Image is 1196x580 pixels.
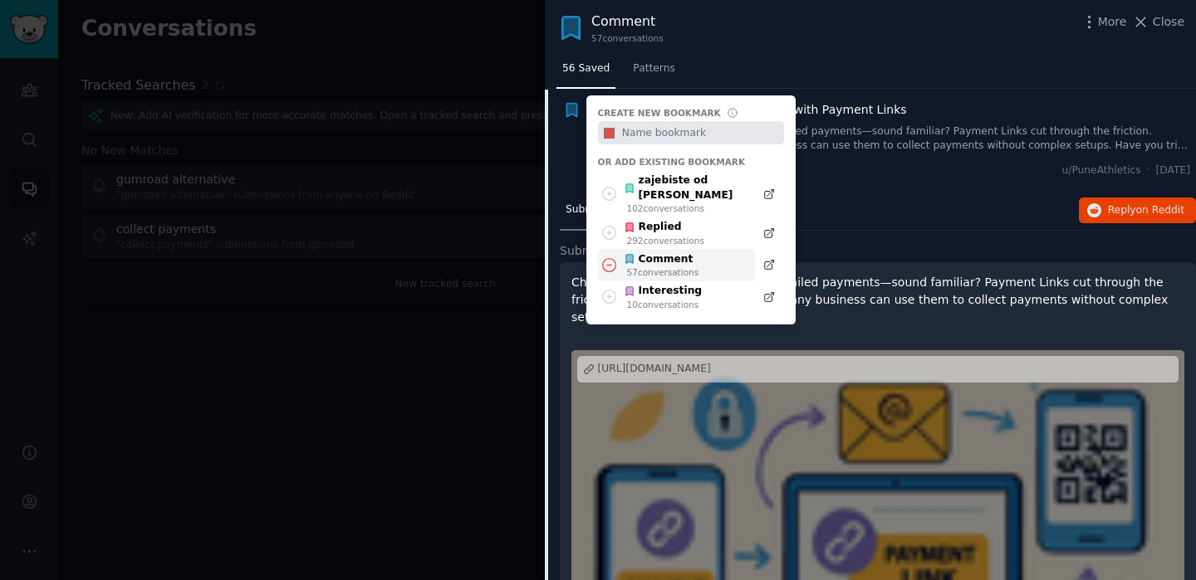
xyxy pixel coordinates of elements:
[1062,163,1141,178] span: u/PuneAthletics
[624,220,704,235] div: Replied
[1153,13,1184,31] span: Close
[566,202,624,217] span: Submission
[556,56,615,90] a: 56 Saved
[624,284,702,299] div: Interesting
[624,173,746,202] div: zajebiste od [PERSON_NAME]
[592,124,1191,154] a: Checkout pages, endless forms, and failed payments—sound familiar? Payment Links cut through the ...
[1156,163,1190,178] span: [DATE]
[1079,197,1196,224] button: Replyon Reddit
[598,362,711,377] div: [URL][DOMAIN_NAME]
[1136,204,1184,216] span: on Reddit
[627,56,680,90] a: Patterns
[562,61,610,76] span: 56 Saved
[560,242,683,260] span: Submission Contents
[591,12,664,32] div: Comment
[598,107,721,119] div: Create new bookmark
[619,121,783,144] input: Name bookmark
[1132,13,1184,31] button: Close
[627,299,703,310] div: 10 conversation s
[1098,13,1127,31] span: More
[1108,203,1184,218] span: Reply
[633,61,674,76] span: Patterns
[1147,163,1150,178] span: ·
[627,235,704,246] div: 292 conversation s
[571,274,1184,326] p: Checkout pages, endless forms, and failed payments—sound familiar? Payment Links cut through the ...
[598,156,784,168] div: Or add existing bookmark
[1081,13,1127,31] button: More
[627,202,747,214] div: 102 conversation s
[591,32,664,44] div: 57 conversation s
[624,252,698,267] div: Comment
[627,266,699,278] div: 57 conversation s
